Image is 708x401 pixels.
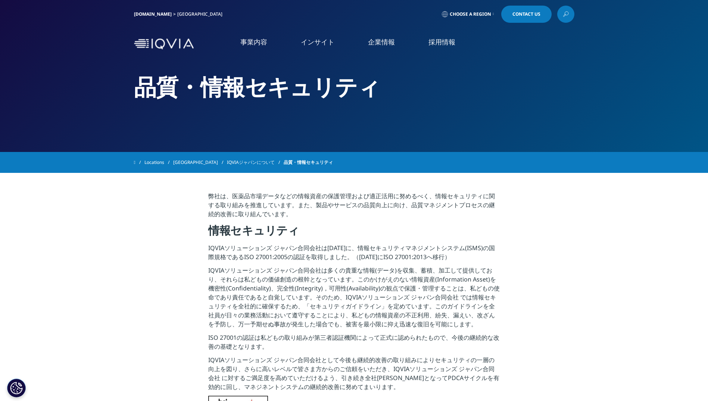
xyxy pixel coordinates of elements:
a: Contact Us [501,6,552,23]
p: 弊社は、医薬品市場データなどの情報資産の保護管理および適正活用に努めるべく、情報セキュリティに関する取り組みを推進しています。また、製品やサービスの品質向上に向け、品質マネジメントプロセスの継続... [208,192,500,223]
button: Cookie 設定 [7,379,26,397]
a: [GEOGRAPHIC_DATA] [173,156,227,169]
a: [DOMAIN_NAME] [134,11,172,17]
a: 企業情報 [368,37,395,47]
div: [GEOGRAPHIC_DATA] [177,11,225,17]
span: Choose a Region [450,11,491,17]
a: Locations [144,156,173,169]
a: 採用情報 [428,37,455,47]
a: 事業内容 [240,37,267,47]
p: IQVIAソリューションズ ジャパン合同会社は多くの貴重な情報(データ)を収集、蓄積、加工して提供しており、それらは私どもの価値創造の根幹となっています。このかけがえのない情報資産(Inform... [208,266,500,333]
span: 品質・情報セキュリティ [284,156,333,169]
h2: 品質・情報セキュリティ [134,73,574,101]
a: インサイト [301,37,334,47]
strong: 情報セキュリティ [208,223,299,238]
p: ISO 27001の認証は私どもの取り組みが第三者認証機関によって正式に認められたもので、今後の継続的な改善の基礎となります。 [208,333,500,355]
a: IQVIAジャパンについて [227,156,284,169]
p: IQVIAソリューションズ ジャパン合同会社として今後も継続的改善の取り組みによりセキュリティの一層の向上を図り、さらに高いレベルで皆さま方からのご信頼をいただき、IQVIAソリューションズ ジ... [208,355,500,396]
p: IQVIAソリューションズ ジャパン合同会社は[DATE]に、情報セキュリティマネジメントシステム(ISMS)の国際規格であるISO 27001:2005の認証を取得しました。（[DATE]にI... [208,243,500,266]
nav: Primary [197,26,574,62]
span: Contact Us [512,12,540,16]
